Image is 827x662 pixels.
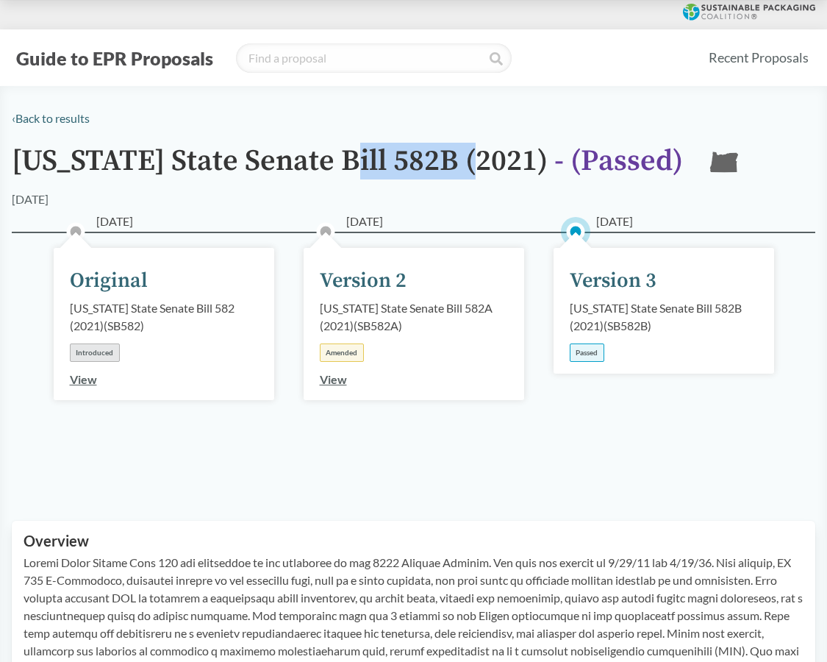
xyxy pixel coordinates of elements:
a: View [320,372,347,386]
div: [US_STATE] State Senate Bill 582A (2021) ( SB582A ) [320,299,508,335]
span: [DATE] [596,213,633,230]
h1: [US_STATE] State Senate Bill 582B (2021) [12,145,683,191]
div: Original [70,266,148,296]
div: [US_STATE] State Senate Bill 582B (2021) ( SB582B ) [570,299,758,335]
a: Recent Proposals [702,41,815,74]
div: [US_STATE] State Senate Bill 582 (2021) ( SB582 ) [70,299,258,335]
div: Version 3 [570,266,656,296]
a: ‹Back to results [12,111,90,125]
div: Amended [320,344,364,362]
button: Guide to EPR Proposals [12,46,218,70]
span: [DATE] [96,213,133,230]
div: Version 2 [320,266,407,296]
span: [DATE] [346,213,383,230]
input: Find a proposal [236,43,512,73]
div: Introduced [70,344,120,362]
div: Passed [570,344,604,362]
div: [DATE] [12,191,49,208]
h2: Overview [24,533,803,549]
a: View [70,372,97,386]
span: - ( Passed ) [554,143,683,179]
